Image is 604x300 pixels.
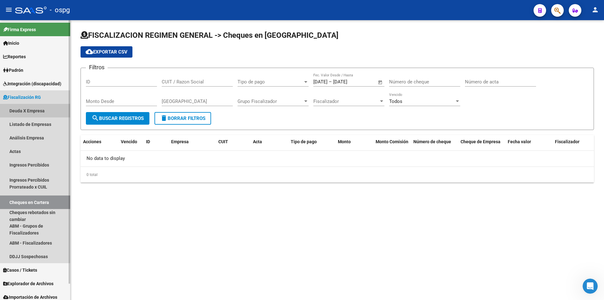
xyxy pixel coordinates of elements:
[218,139,228,144] span: CUIT
[30,206,35,211] button: Adjuntar un archivo
[5,8,121,55] div: Lorena dice…
[171,139,189,144] span: Empresa
[83,139,101,144] span: Acciones
[333,79,364,85] input: Fecha fin
[76,147,121,161] div: Muchas gracias
[5,6,13,14] mat-icon: menu
[5,75,103,101] div: [PERSON_NAME] dirigirte a explorador de archivos --> arca --> ddjj nominas y hacer clic en la acc...
[377,79,384,86] button: Open calendar
[313,99,379,104] span: Fiscalizador
[411,135,458,149] datatable-header-cell: Número de cheque
[5,55,121,75] div: Ludmila dice…
[5,166,103,186] div: Cualquier otra consulta, quedamos a disposición. Saludos!![PERSON_NAME] • Hace 5h
[160,116,205,121] span: Borrar Filtros
[338,139,351,144] span: Monto
[86,49,127,55] span: Exportar CSV
[5,116,121,147] div: Ludmila dice…
[3,53,26,60] span: Reportes
[86,48,93,55] mat-icon: cloud_download
[92,116,144,121] span: Buscar Registros
[253,139,262,144] span: Acta
[98,3,110,14] button: Inicio
[169,135,216,149] datatable-header-cell: Empresa
[461,139,501,144] span: Cheque de Empresa
[238,99,303,104] span: Grupo Fiscalizador
[81,31,338,40] span: FISCALIZACION REGIMEN GENERAL -> Cheques en [GEOGRAPHIC_DATA]
[508,139,531,144] span: Fecha valor
[3,26,36,33] span: Firma Express
[20,206,25,211] button: Selector de gif
[291,139,317,144] span: Tipo de pago
[10,59,98,71] div: Si no queres que figure deuda, hay q buscar esas ddjjj y descartarlas.
[5,193,120,204] textarea: Escribe un mensaje...
[313,79,327,85] input: Fecha inicio
[10,206,15,211] button: Selector de emoji
[216,135,250,149] datatable-header-cell: CUIT
[18,3,28,14] img: Profile image for Fin
[10,187,62,191] div: [PERSON_NAME] • Hace 5h
[591,6,599,14] mat-icon: person
[5,102,121,116] div: Ludmila dice…
[288,135,335,149] datatable-header-cell: Tipo de pago
[110,3,122,14] div: Cerrar
[376,139,408,144] span: Monto Comisión
[10,105,64,112] div: con el tachito de basura
[146,139,150,144] span: ID
[458,135,505,149] datatable-header-cell: Cheque de Empresa
[3,40,19,47] span: Inicio
[154,112,211,125] button: Borrar Filtros
[389,99,402,104] span: Todos
[5,75,121,102] div: Ludmila dice…
[413,139,451,144] span: Número de cheque
[50,3,70,17] span: - ospg
[31,6,38,11] h1: Fin
[10,79,98,98] div: [PERSON_NAME] dirigirte a explorador de archivos --> arca --> ddjj nominas y hacer clic en la acc...
[3,280,53,287] span: Explorador de Archivos
[81,151,594,167] div: No data to display
[92,114,99,122] mat-icon: search
[81,151,116,157] div: Muchas gracias
[4,3,16,14] button: go back
[5,102,69,116] div: con el tachito de basura
[5,147,121,166] div: Lorena dice…
[3,67,23,74] span: Padrón
[238,79,303,85] span: Tipo de pago
[3,80,61,87] span: Integración (discapacidad)
[3,94,41,101] span: Fiscalización RG
[505,135,552,149] datatable-header-cell: Fecha valor
[40,206,45,211] button: Start recording
[81,46,132,58] button: Exportar CSV
[78,16,116,46] div: thumbs up
[555,139,579,144] span: Fiscalizador
[160,114,168,122] mat-icon: delete
[86,112,149,125] button: Buscar Registros
[10,120,98,139] div: los cambios que realicen impactarán esta noche, es decir, al día de [DATE] no verán más esa deuda.
[3,267,37,274] span: Casos / Tickets
[108,204,118,214] button: Enviar un mensaje…
[373,135,411,149] datatable-header-cell: Monto Comisión
[335,135,373,149] datatable-header-cell: Monto
[329,79,332,85] span: –
[552,135,600,149] datatable-header-cell: Fiscalizador
[121,139,137,144] span: Vencido
[81,167,594,183] div: 0 total
[583,279,598,294] iframe: Intercom live chat
[250,135,288,149] datatable-header-cell: Acta
[5,116,103,142] div: los cambios que realicen impactarán esta noche, es decir, al día de [DATE] no verán más esa deuda.
[118,135,143,149] datatable-header-cell: Vencido
[143,135,169,149] datatable-header-cell: ID
[73,8,121,50] div: thumbs up
[81,135,118,149] datatable-header-cell: Acciones
[10,170,98,182] div: Cualquier otra consulta, quedamos a disposición. Saludos!!
[5,166,121,200] div: Ludmila dice…
[86,63,108,72] h3: Filtros
[5,55,103,75] div: Si no queres que figure deuda, hay q buscar esas ddjjj y descartarlas.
